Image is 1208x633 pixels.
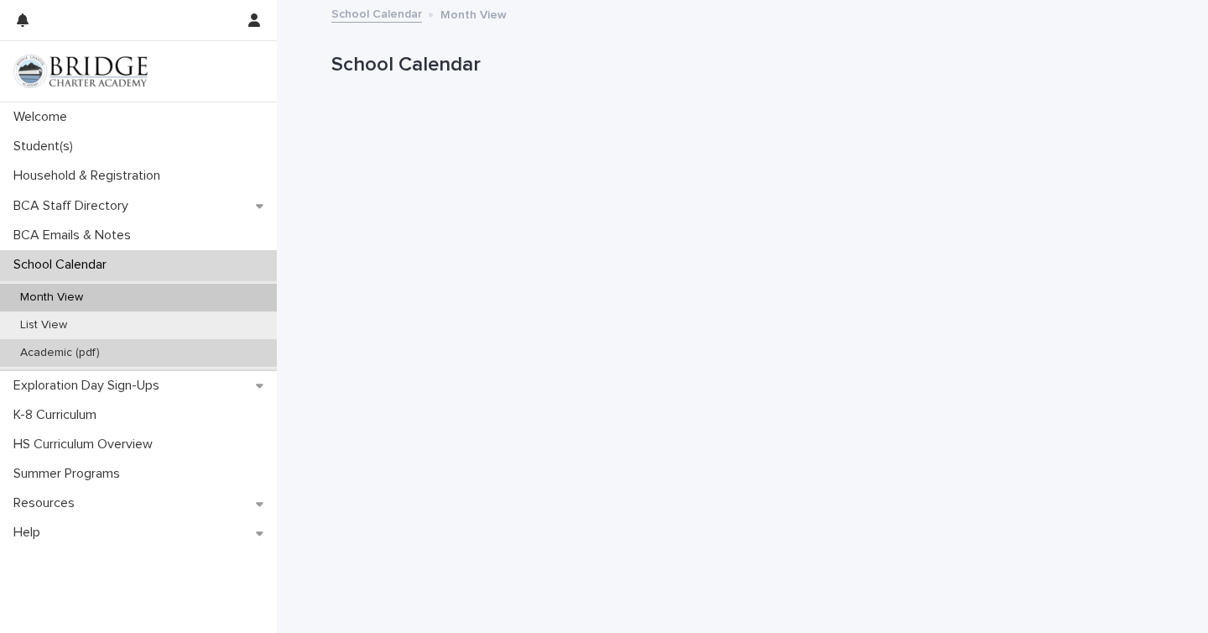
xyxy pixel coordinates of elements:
p: HS Curriculum Overview [7,437,166,453]
img: V1C1m3IdTEidaUdm9Hs0 [13,55,148,88]
p: Academic (pdf) [7,346,113,360]
p: Student(s) [7,139,86,154]
p: BCA Staff Directory [7,198,142,214]
p: School Calendar [331,53,1147,77]
p: Exploration Day Sign-Ups [7,378,173,394]
p: Summer Programs [7,466,133,482]
p: K-8 Curriculum [7,407,110,423]
p: Resources [7,495,88,511]
p: Household & Registration [7,168,174,184]
p: List View [7,318,81,332]
p: Month View [440,4,507,23]
p: Help [7,525,54,541]
p: Welcome [7,109,81,125]
a: School Calendar [331,3,422,23]
p: BCA Emails & Notes [7,228,144,243]
p: Month View [7,290,96,305]
p: School Calendar [7,257,120,273]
